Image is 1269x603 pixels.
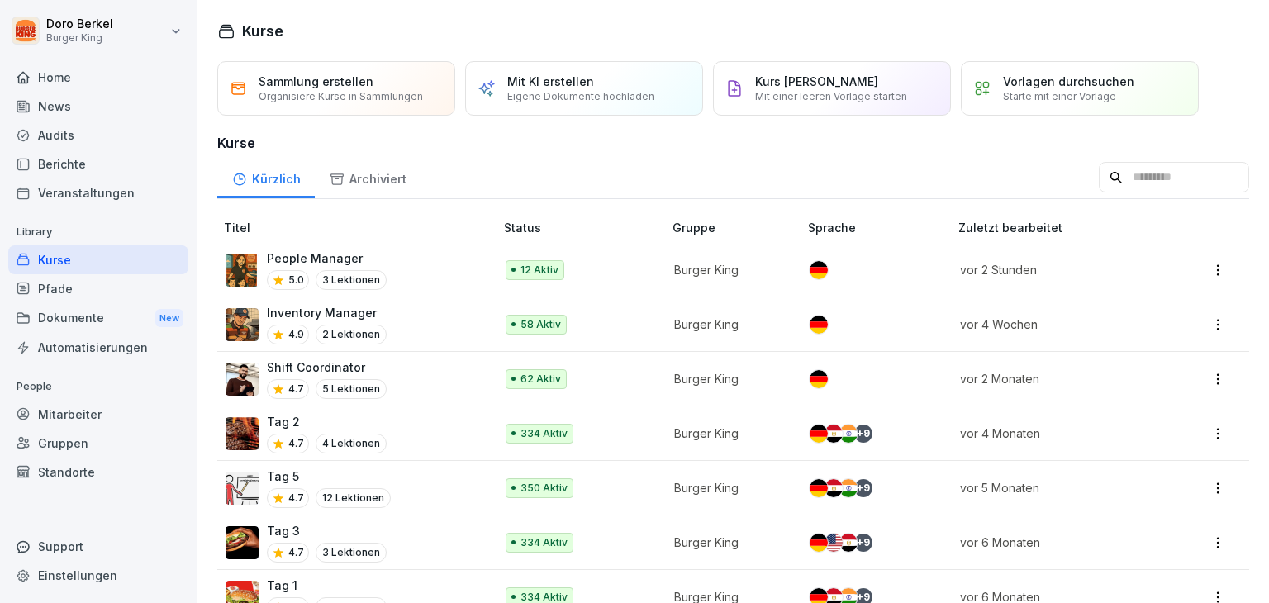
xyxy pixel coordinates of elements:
[267,577,387,594] p: Tag 1
[960,316,1155,333] p: vor 4 Wochen
[854,425,872,443] div: + 9
[267,522,387,539] p: Tag 3
[224,219,497,236] p: Titel
[755,74,878,88] p: Kurs [PERSON_NAME]
[316,270,387,290] p: 3 Lektionen
[808,219,951,236] p: Sprache
[520,263,558,278] p: 12 Aktiv
[520,426,568,441] p: 334 Aktiv
[217,156,315,198] div: Kürzlich
[674,261,782,278] p: Burger King
[267,358,387,376] p: Shift Coordinator
[226,526,259,559] img: cq6tslmxu1pybroki4wxmcwi.png
[825,534,843,552] img: us.svg
[960,261,1155,278] p: vor 2 Stunden
[288,491,304,506] p: 4.7
[259,74,373,88] p: Sammlung erstellen
[242,20,283,42] h1: Kurse
[504,219,666,236] p: Status
[960,534,1155,551] p: vor 6 Monaten
[674,370,782,387] p: Burger King
[507,90,654,102] p: Eigene Dokumente hochladen
[8,150,188,178] a: Berichte
[316,488,391,508] p: 12 Lektionen
[520,317,561,332] p: 58 Aktiv
[674,316,782,333] p: Burger King
[267,468,391,485] p: Tag 5
[315,156,421,198] a: Archiviert
[259,90,423,102] p: Organisiere Kurse in Sammlungen
[226,417,259,450] img: hzkj8u8nkg09zk50ub0d0otk.png
[8,303,188,334] div: Dokumente
[267,413,387,430] p: Tag 2
[1003,90,1116,102] p: Starte mit einer Vorlage
[8,429,188,458] a: Gruppen
[1003,74,1134,88] p: Vorlagen durchsuchen
[755,90,907,102] p: Mit einer leeren Vorlage starten
[839,425,858,443] img: in.svg
[155,309,183,328] div: New
[288,382,304,396] p: 4.7
[673,219,801,236] p: Gruppe
[226,308,259,341] img: o1h5p6rcnzw0lu1jns37xjxx.png
[8,532,188,561] div: Support
[316,434,387,453] p: 4 Lektionen
[8,400,188,429] a: Mitarbeiter
[674,479,782,496] p: Burger King
[825,425,843,443] img: eg.svg
[8,373,188,400] p: People
[316,325,387,344] p: 2 Lektionen
[288,436,304,451] p: 4.7
[810,425,828,443] img: de.svg
[810,370,828,388] img: de.svg
[267,249,387,267] p: People Manager
[507,74,594,88] p: Mit KI erstellen
[674,534,782,551] p: Burger King
[8,63,188,92] a: Home
[46,32,113,44] p: Burger King
[520,372,561,387] p: 62 Aktiv
[8,333,188,362] a: Automatisierungen
[8,561,188,590] a: Einstellungen
[810,261,828,279] img: de.svg
[8,274,188,303] a: Pfade
[8,245,188,274] a: Kurse
[854,479,872,497] div: + 9
[810,316,828,334] img: de.svg
[8,178,188,207] a: Veranstaltungen
[226,363,259,396] img: q4kvd0p412g56irxfxn6tm8s.png
[960,479,1155,496] p: vor 5 Monaten
[288,327,304,342] p: 4.9
[316,543,387,563] p: 3 Lektionen
[288,545,304,560] p: 4.7
[226,254,259,287] img: xc3x9m9uz5qfs93t7kmvoxs4.png
[8,458,188,487] a: Standorte
[958,219,1175,236] p: Zuletzt bearbeitet
[854,534,872,552] div: + 9
[839,479,858,497] img: in.svg
[810,534,828,552] img: de.svg
[288,273,304,287] p: 5.0
[8,92,188,121] a: News
[8,121,188,150] a: Audits
[46,17,113,31] p: Doro Berkel
[316,379,387,399] p: 5 Lektionen
[217,133,1249,153] h3: Kurse
[8,303,188,334] a: DokumenteNew
[810,479,828,497] img: de.svg
[960,425,1155,442] p: vor 4 Monaten
[674,425,782,442] p: Burger King
[8,219,188,245] p: Library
